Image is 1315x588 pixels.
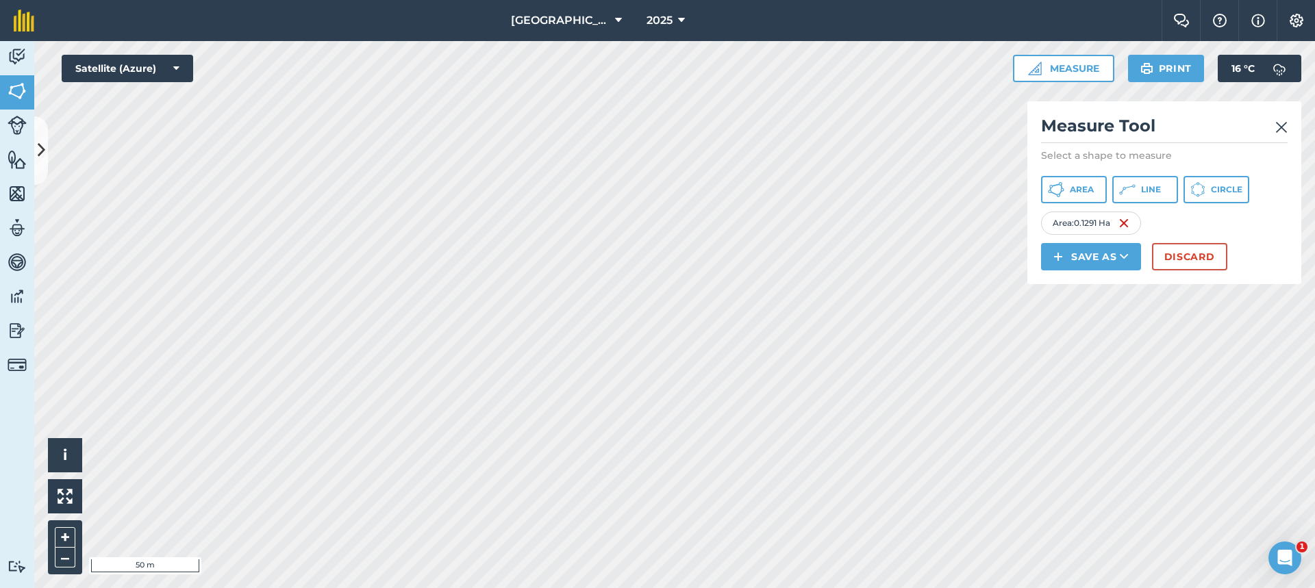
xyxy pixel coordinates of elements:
iframe: Intercom live chat [1268,541,1301,574]
span: Circle [1211,184,1242,195]
button: Discard [1152,243,1227,270]
img: svg+xml;base64,PD94bWwgdmVyc2lvbj0iMS4wIiBlbmNvZGluZz0idXRmLTgiPz4KPCEtLSBHZW5lcmF0b3I6IEFkb2JlIE... [8,47,27,67]
img: A question mark icon [1212,14,1228,27]
button: Line [1112,176,1178,203]
img: svg+xml;base64,PD94bWwgdmVyc2lvbj0iMS4wIiBlbmNvZGluZz0idXRmLTgiPz4KPCEtLSBHZW5lcmF0b3I6IEFkb2JlIE... [8,252,27,272]
button: – [55,548,75,567]
img: svg+xml;base64,PHN2ZyB4bWxucz0iaHR0cDovL3d3dy53My5vcmcvMjAwMC9zdmciIHdpZHRoPSIyMiIgaGVpZ2h0PSIzMC... [1275,119,1288,136]
img: fieldmargin Logo [14,10,34,31]
img: svg+xml;base64,PD94bWwgdmVyc2lvbj0iMS4wIiBlbmNvZGluZz0idXRmLTgiPz4KPCEtLSBHZW5lcmF0b3I6IEFkb2JlIE... [1266,55,1293,82]
img: svg+xml;base64,PHN2ZyB4bWxucz0iaHR0cDovL3d3dy53My5vcmcvMjAwMC9zdmciIHdpZHRoPSIxNyIgaGVpZ2h0PSIxNy... [1251,12,1265,29]
button: i [48,438,82,472]
img: A cog icon [1288,14,1305,27]
img: Two speech bubbles overlapping with the left bubble in the forefront [1173,14,1190,27]
span: 1 [1297,541,1307,552]
img: svg+xml;base64,PHN2ZyB4bWxucz0iaHR0cDovL3d3dy53My5vcmcvMjAwMC9zdmciIHdpZHRoPSI1NiIgaGVpZ2h0PSI2MC... [8,183,27,204]
img: svg+xml;base64,PD94bWwgdmVyc2lvbj0iMS4wIiBlbmNvZGluZz0idXRmLTgiPz4KPCEtLSBHZW5lcmF0b3I6IEFkb2JlIE... [8,560,27,573]
img: Ruler icon [1028,62,1042,75]
button: Area [1041,176,1107,203]
img: svg+xml;base64,PHN2ZyB4bWxucz0iaHR0cDovL3d3dy53My5vcmcvMjAwMC9zdmciIHdpZHRoPSIxNCIgaGVpZ2h0PSIyNC... [1053,248,1063,265]
img: Four arrows, one pointing top left, one top right, one bottom right and the last bottom left [58,489,73,504]
button: + [55,527,75,548]
img: svg+xml;base64,PD94bWwgdmVyc2lvbj0iMS4wIiBlbmNvZGluZz0idXRmLTgiPz4KPCEtLSBHZW5lcmF0b3I6IEFkb2JlIE... [8,218,27,238]
button: Circle [1183,176,1249,203]
button: Measure [1013,55,1114,82]
div: Area : 0.1291 Ha [1041,212,1141,235]
img: svg+xml;base64,PD94bWwgdmVyc2lvbj0iMS4wIiBlbmNvZGluZz0idXRmLTgiPz4KPCEtLSBHZW5lcmF0b3I6IEFkb2JlIE... [8,355,27,374]
button: 16 °C [1218,55,1301,82]
span: 16 ° C [1231,55,1255,82]
button: Save as [1041,243,1141,270]
span: i [63,446,67,463]
img: svg+xml;base64,PD94bWwgdmVyc2lvbj0iMS4wIiBlbmNvZGluZz0idXRmLTgiPz4KPCEtLSBHZW5lcmF0b3I6IEFkb2JlIE... [8,116,27,135]
img: svg+xml;base64,PD94bWwgdmVyc2lvbj0iMS4wIiBlbmNvZGluZz0idXRmLTgiPz4KPCEtLSBHZW5lcmF0b3I6IEFkb2JlIE... [8,320,27,341]
button: Satellite (Azure) [62,55,193,82]
img: svg+xml;base64,PHN2ZyB4bWxucz0iaHR0cDovL3d3dy53My5vcmcvMjAwMC9zdmciIHdpZHRoPSIxOSIgaGVpZ2h0PSIyNC... [1140,60,1153,77]
img: svg+xml;base64,PHN2ZyB4bWxucz0iaHR0cDovL3d3dy53My5vcmcvMjAwMC9zdmciIHdpZHRoPSI1NiIgaGVpZ2h0PSI2MC... [8,81,27,101]
span: 2025 [647,12,673,29]
p: Select a shape to measure [1041,149,1288,162]
button: Print [1128,55,1205,82]
span: Area [1070,184,1094,195]
h2: Measure Tool [1041,115,1288,143]
span: Line [1141,184,1161,195]
img: svg+xml;base64,PHN2ZyB4bWxucz0iaHR0cDovL3d3dy53My5vcmcvMjAwMC9zdmciIHdpZHRoPSIxNiIgaGVpZ2h0PSIyNC... [1118,215,1129,231]
img: svg+xml;base64,PD94bWwgdmVyc2lvbj0iMS4wIiBlbmNvZGluZz0idXRmLTgiPz4KPCEtLSBHZW5lcmF0b3I6IEFkb2JlIE... [8,286,27,307]
span: [GEOGRAPHIC_DATA] [511,12,610,29]
img: svg+xml;base64,PHN2ZyB4bWxucz0iaHR0cDovL3d3dy53My5vcmcvMjAwMC9zdmciIHdpZHRoPSI1NiIgaGVpZ2h0PSI2MC... [8,149,27,170]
